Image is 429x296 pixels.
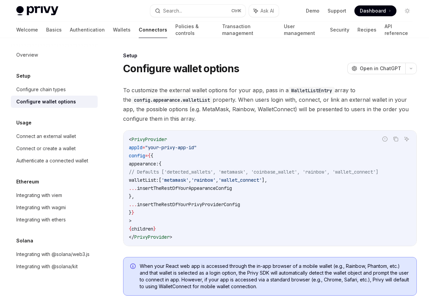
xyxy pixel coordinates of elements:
h1: Configure wallet options [123,62,239,75]
span: PrivyProvider [134,234,170,240]
div: Integrating with @solana/web3.js [16,250,90,258]
span: To customize the external wallet options for your app, pass in a array to the property. When user... [123,85,417,123]
span: ], [262,177,267,183]
h5: Solana [16,237,33,245]
span: // Defaults ['detected_wallets', 'metamask', 'coinbase_wallet', 'rainbow', 'wallet_connect'] [129,169,378,175]
button: Open in ChatGPT [347,63,405,74]
a: Connectors [139,22,167,38]
span: { [159,161,161,167]
span: < [129,136,132,142]
a: Configure wallet options [11,96,98,108]
a: API reference [385,22,413,38]
span: } [132,210,134,216]
a: Connect an external wallet [11,130,98,142]
span: When your React web app is accessed through the in-app browser of a mobile wallet (e.g., Rainbow,... [140,263,410,290]
a: User management [284,22,322,38]
div: Configure wallet options [16,98,76,106]
span: Open in ChatGPT [360,65,401,72]
span: "your-privy-app-id" [145,144,197,151]
div: Search... [163,7,182,15]
a: Transaction management [222,22,276,38]
span: , [189,177,191,183]
h5: Ethereum [16,178,39,186]
div: Connect an external wallet [16,132,76,140]
span: PrivyProvider [132,136,167,142]
a: Connect or create a wallet [11,142,98,155]
a: Demo [306,7,319,14]
span: , [216,177,218,183]
div: Overview [16,51,38,59]
span: appId [129,144,142,151]
code: WalletListEntry [289,87,335,94]
a: Authenticate a connected wallet [11,155,98,167]
a: Support [328,7,346,14]
a: Overview [11,49,98,61]
span: insertTheRestOfYourAppearanceConfig [137,185,232,191]
span: = [142,144,145,151]
span: Ctrl K [231,8,241,14]
a: Recipes [357,22,376,38]
a: Authentication [70,22,105,38]
span: 'metamask' [161,177,189,183]
button: Report incorrect code [381,135,389,143]
a: Security [330,22,349,38]
span: { [151,153,153,159]
span: children [132,226,153,232]
h5: Usage [16,119,32,127]
a: Dashboard [354,5,396,16]
span: }, [129,193,134,199]
div: Integrating with ethers [16,216,66,224]
span: } [129,210,132,216]
div: Connect or create a wallet [16,144,76,153]
a: Configure chain types [11,83,98,96]
span: } [153,226,156,232]
button: Toggle dark mode [402,5,413,16]
button: Copy the contents from the code block [391,135,400,143]
img: light logo [16,6,58,16]
span: = [145,153,148,159]
a: Welcome [16,22,38,38]
h5: Setup [16,72,31,80]
button: Ask AI [402,135,411,143]
a: Integrating with ethers [11,214,98,226]
div: Integrating with viem [16,191,62,199]
div: Integrating with @solana/kit [16,262,78,271]
div: Setup [123,52,417,59]
button: Search...CtrlK [150,5,246,17]
span: { [148,153,151,159]
span: > [170,234,172,240]
a: Integrating with @solana/kit [11,260,98,273]
span: Ask AI [260,7,274,14]
div: Configure chain types [16,85,66,94]
a: Policies & controls [175,22,214,38]
span: [ [159,177,161,183]
span: </ [129,234,134,240]
span: insertTheRestOfYourPrivyProviderConfig [137,201,240,208]
button: Ask AI [249,5,279,17]
span: { [129,226,132,232]
span: > [129,218,132,224]
span: 'wallet_connect' [218,177,262,183]
div: Integrating with wagmi [16,203,66,212]
code: config.appearance.walletList [131,96,213,104]
a: Integrating with @solana/web3.js [11,248,98,260]
span: walletList: [129,177,159,183]
svg: Info [130,263,137,270]
a: Basics [46,22,62,38]
span: config [129,153,145,159]
a: Wallets [113,22,131,38]
div: Authenticate a connected wallet [16,157,88,165]
span: 'rainbow' [191,177,216,183]
span: ... [129,185,137,191]
span: appearance: [129,161,159,167]
span: Dashboard [360,7,386,14]
span: ... [129,201,137,208]
a: Integrating with wagmi [11,201,98,214]
a: Integrating with viem [11,189,98,201]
